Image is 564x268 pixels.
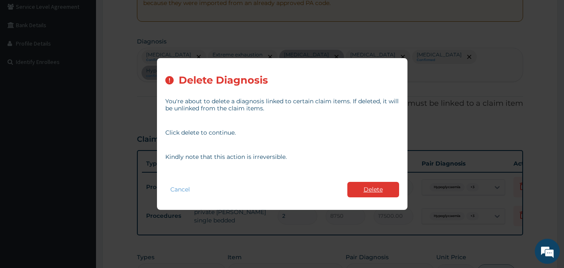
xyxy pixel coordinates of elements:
textarea: Type your message and hit 'Enter' [4,179,159,208]
p: Click delete to continue. [165,129,399,136]
p: You're about to delete a diagnosis linked to certain claim items. If deleted, it will be unlinked... [165,98,399,112]
p: Kindly note that this action is irreversible. [165,153,399,161]
img: d_794563401_company_1708531726252_794563401 [15,42,34,63]
div: Minimize live chat window [137,4,157,24]
h2: Delete Diagnosis [179,75,268,86]
span: We're online! [48,81,115,165]
div: Chat with us now [43,47,140,58]
button: Delete [347,182,399,197]
button: Cancel [165,184,195,196]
